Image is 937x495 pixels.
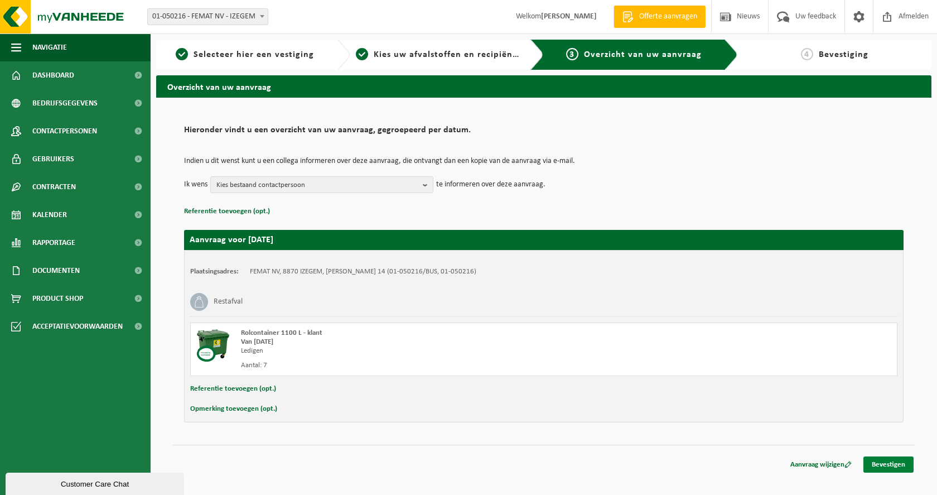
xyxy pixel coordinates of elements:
span: Offerte aanvragen [636,11,700,22]
iframe: chat widget [6,470,186,495]
button: Referentie toevoegen (opt.) [184,204,270,219]
a: Aanvraag wijzigen [782,456,860,473]
td: FEMAT NV, 8870 IZEGEM, [PERSON_NAME] 14 (01-050216/BUS, 01-050216) [250,267,476,276]
h3: Restafval [214,293,243,311]
span: Kies uw afvalstoffen en recipiënten [374,50,527,59]
button: Opmerking toevoegen (opt.) [190,402,277,416]
span: Contracten [32,173,76,201]
span: Contactpersonen [32,117,97,145]
span: Dashboard [32,61,74,89]
span: Gebruikers [32,145,74,173]
div: Aantal: 7 [241,361,588,370]
a: Bevestigen [863,456,914,473]
span: 01-050216 - FEMAT NV - IZEGEM [148,9,268,25]
h2: Overzicht van uw aanvraag [156,75,931,97]
span: Bedrijfsgegevens [32,89,98,117]
button: Kies bestaand contactpersoon [210,176,433,193]
strong: Aanvraag voor [DATE] [190,236,273,244]
div: Ledigen [241,347,588,355]
span: Kalender [32,201,67,229]
span: Kies bestaand contactpersoon [216,177,418,194]
span: Selecteer hier een vestiging [194,50,314,59]
span: Product Shop [32,285,83,313]
a: 1Selecteer hier een vestiging [162,48,328,61]
img: WB-1100-CU.png [196,329,230,362]
span: 1 [176,48,188,60]
button: Referentie toevoegen (opt.) [190,382,276,396]
span: Bevestiging [819,50,868,59]
strong: Van [DATE] [241,338,273,345]
p: Ik wens [184,176,207,193]
span: 3 [566,48,578,60]
h2: Hieronder vindt u een overzicht van uw aanvraag, gegroepeerd per datum. [184,126,904,141]
span: Documenten [32,257,80,285]
span: Navigatie [32,33,67,61]
p: Indien u dit wenst kunt u een collega informeren over deze aanvraag, die ontvangt dan een kopie v... [184,157,904,165]
span: 01-050216 - FEMAT NV - IZEGEM [147,8,268,25]
a: 2Kies uw afvalstoffen en recipiënten [356,48,522,61]
p: te informeren over deze aanvraag. [436,176,545,193]
span: Rolcontainer 1100 L - klant [241,329,322,337]
span: Rapportage [32,229,75,257]
a: Offerte aanvragen [614,6,706,28]
span: Overzicht van uw aanvraag [584,50,702,59]
strong: [PERSON_NAME] [541,12,597,21]
span: 4 [801,48,813,60]
strong: Plaatsingsadres: [190,268,239,275]
span: Acceptatievoorwaarden [32,313,123,340]
span: 2 [356,48,368,60]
